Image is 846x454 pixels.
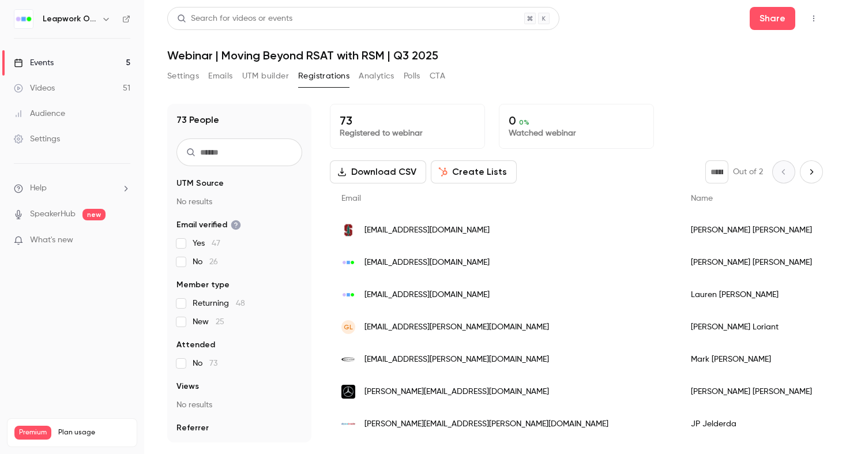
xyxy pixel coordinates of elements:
[176,422,209,434] span: Referrer
[167,67,199,85] button: Settings
[176,196,302,208] p: No results
[176,279,230,291] span: Member type
[750,7,795,30] button: Share
[242,67,289,85] button: UTM builder
[359,67,394,85] button: Analytics
[800,160,823,183] button: Next page
[212,239,220,247] span: 47
[14,133,60,145] div: Settings
[509,127,644,139] p: Watched webinar
[344,322,353,332] span: GL
[364,289,490,301] span: [EMAIL_ADDRESS][DOMAIN_NAME]
[14,426,51,440] span: Premium
[193,238,220,249] span: Yes
[176,219,241,231] span: Email verified
[298,67,349,85] button: Registrations
[176,381,199,392] span: Views
[341,417,355,431] img: dycotrade.com
[193,358,217,369] span: No
[209,359,217,367] span: 73
[341,194,361,202] span: Email
[404,67,420,85] button: Polls
[364,418,608,430] span: [PERSON_NAME][EMAIL_ADDRESS][PERSON_NAME][DOMAIN_NAME]
[82,209,106,220] span: new
[330,160,426,183] button: Download CSV
[340,114,475,127] p: 73
[177,13,292,25] div: Search for videos or events
[341,223,355,237] img: alumni.stanford.edu
[691,194,713,202] span: Name
[216,318,224,326] span: 25
[364,257,490,269] span: [EMAIL_ADDRESS][DOMAIN_NAME]
[14,182,130,194] li: help-dropdown-opener
[14,82,55,94] div: Videos
[341,288,355,302] img: leapwork.com
[341,352,355,366] img: bailliegifford.com
[733,166,763,178] p: Out of 2
[116,235,130,246] iframe: Noticeable Trigger
[14,10,33,28] img: Leapwork Online Event
[176,178,302,452] section: facet-groups
[193,316,224,328] span: New
[193,298,245,309] span: Returning
[30,182,47,194] span: Help
[364,354,549,366] span: [EMAIL_ADDRESS][PERSON_NAME][DOMAIN_NAME]
[208,67,232,85] button: Emails
[14,108,65,119] div: Audience
[364,321,549,333] span: [EMAIL_ADDRESS][PERSON_NAME][DOMAIN_NAME]
[176,178,224,189] span: UTM Source
[176,339,215,351] span: Attended
[30,208,76,220] a: SpeakerHub
[519,118,529,126] span: 0 %
[176,113,219,127] h1: 73 People
[341,256,355,269] img: leapwork.com
[209,258,218,266] span: 26
[58,428,130,437] span: Plan usage
[430,67,445,85] button: CTA
[364,224,490,237] span: [EMAIL_ADDRESS][DOMAIN_NAME]
[193,256,218,268] span: No
[236,299,245,307] span: 48
[509,114,644,127] p: 0
[364,386,549,398] span: [PERSON_NAME][EMAIL_ADDRESS][DOMAIN_NAME]
[431,160,517,183] button: Create Lists
[341,385,355,399] img: mercedes-benz.com
[30,234,73,246] span: What's new
[340,127,475,139] p: Registered to webinar
[14,57,54,69] div: Events
[176,441,302,452] p: No results
[176,399,302,411] p: No results
[167,48,823,62] h1: Webinar | Moving Beyond RSAT with RSM | Q3 2025
[43,13,97,25] h6: Leapwork Online Event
